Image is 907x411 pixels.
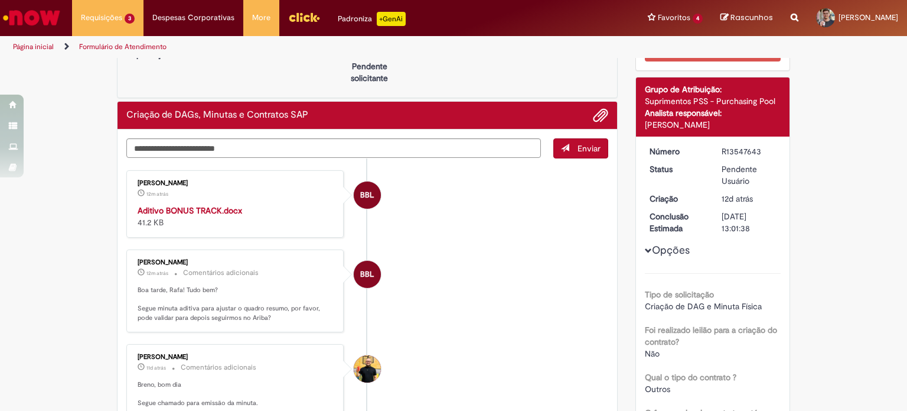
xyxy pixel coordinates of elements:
a: Rascunhos [720,12,773,24]
span: Enviar [578,143,601,154]
span: 3 [125,14,135,24]
dt: Status [641,163,713,175]
span: Criação de DAG e Minuta Física [645,301,762,312]
span: Não [645,348,660,359]
button: Enviar [553,138,608,158]
b: Tipo de solicitação [645,289,714,300]
p: Boa tarde, Rafa! Tudo bem? Segue minuta aditiva para ajustar o quadro resumo, por favor, pode val... [138,286,334,323]
time: 29/09/2025 15:51:25 [146,270,168,277]
dt: Número [641,145,713,157]
span: Despesas Corporativas [152,12,234,24]
span: More [252,12,270,24]
dt: Conclusão Estimada [641,211,713,234]
time: 19/09/2025 09:33:29 [146,364,166,371]
div: [PERSON_NAME] [138,259,334,266]
a: Aditivo BONUS TRACK.docx [138,205,242,216]
div: Padroniza [338,12,406,26]
span: Rascunhos [730,12,773,23]
div: [PERSON_NAME] [645,119,781,131]
span: [PERSON_NAME] [839,12,898,22]
img: ServiceNow [1,6,62,30]
div: Breno Betarelli Lopes [354,182,381,209]
span: 12m atrás [146,190,168,198]
span: Favoritos [658,12,690,24]
div: Breno Betarelli Lopes [354,261,381,288]
div: Analista responsável: [645,107,781,119]
small: Comentários adicionais [181,363,256,373]
b: Qual o tipo do contrato ? [645,372,736,383]
div: Suprimentos PSS - Purchasing Pool [645,95,781,107]
span: 12d atrás [722,193,753,204]
div: [PERSON_NAME] [138,180,334,187]
span: BBL [360,260,374,289]
div: 41.2 KB [138,205,334,228]
p: Pendente solicitante [341,60,398,84]
p: +GenAi [377,12,406,26]
span: Requisições [81,12,122,24]
div: Grupo de Atribuição: [645,83,781,95]
textarea: Digite sua mensagem aqui... [126,138,541,158]
div: 18/09/2025 15:01:33 [722,193,777,205]
span: BBL [360,181,374,209]
div: [PERSON_NAME] [138,354,334,361]
small: Comentários adicionais [183,268,259,278]
a: Formulário de Atendimento [79,42,167,51]
b: Foi realizado leilão para a criação do contrato? [645,325,777,347]
span: 12m atrás [146,270,168,277]
img: click_logo_yellow_360x200.png [288,8,320,26]
div: R13547643 [722,145,777,157]
dt: Criação [641,193,713,205]
a: Página inicial [13,42,54,51]
ul: Trilhas de página [9,36,596,58]
div: Pendente Usuário [722,163,777,187]
div: Joao Da Costa Dias Junior [354,355,381,383]
h2: Criação de DAGs, Minutas e Contratos SAP Histórico de tíquete [126,110,308,121]
span: 11d atrás [146,364,166,371]
time: 18/09/2025 15:01:33 [722,193,753,204]
span: 4 [693,14,703,24]
div: [DATE] 13:01:38 [722,211,777,234]
span: Outros [645,384,670,394]
button: Adicionar anexos [593,108,608,123]
time: 29/09/2025 15:51:41 [146,190,168,198]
